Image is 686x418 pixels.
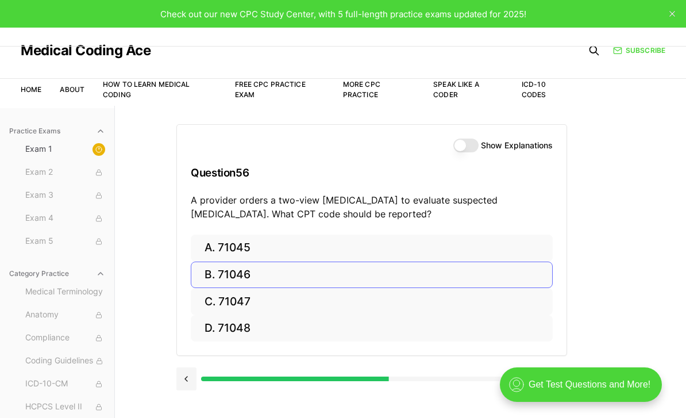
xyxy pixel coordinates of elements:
h3: Question 56 [191,156,553,190]
span: Coding Guidelines [25,355,105,367]
a: Subscribe [613,45,665,56]
a: Home [21,85,41,94]
span: Exam 3 [25,189,105,202]
a: Free CPC Practice Exam [235,80,306,99]
button: ICD-10-CM [21,375,110,393]
button: Exam 3 [21,186,110,205]
button: Exam 2 [21,163,110,182]
span: Compliance [25,332,105,344]
a: ICD-10 Codes [522,80,546,99]
button: D. 71048 [191,315,553,342]
button: Exam 1 [21,140,110,159]
button: HCPCS Level II [21,398,110,416]
label: Show Explanations [481,141,553,149]
iframe: portal-trigger [490,362,686,418]
button: close [663,5,681,23]
span: Exam 4 [25,212,105,225]
span: Exam 5 [25,235,105,248]
button: C. 71047 [191,288,553,315]
a: More CPC Practice [343,80,380,99]
span: HCPCS Level II [25,401,105,413]
span: Check out our new CPC Study Center, with 5 full-length practice exams updated for 2025! [160,9,526,20]
span: ICD-10-CM [25,378,105,390]
button: A. 71045 [191,235,553,262]
a: How to Learn Medical Coding [103,80,190,99]
button: Medical Terminology [21,283,110,301]
a: About [60,85,84,94]
span: Anatomy [25,309,105,321]
a: Speak Like a Coder [433,80,479,99]
p: A provider orders a two-view [MEDICAL_DATA] to evaluate suspected [MEDICAL_DATA]. What CPT code s... [191,193,553,221]
button: B. 71046 [191,262,553,289]
button: Exam 4 [21,209,110,228]
a: Medical Coding Ace [21,44,151,57]
button: Practice Exams [5,122,110,140]
button: Exam 5 [21,232,110,251]
span: Medical Terminology [25,286,105,298]
span: Exam 2 [25,166,105,179]
button: Coding Guidelines [21,352,110,370]
button: Category Practice [5,264,110,283]
button: Anatomy [21,306,110,324]
span: Exam 1 [25,143,105,156]
button: Compliance [21,329,110,347]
